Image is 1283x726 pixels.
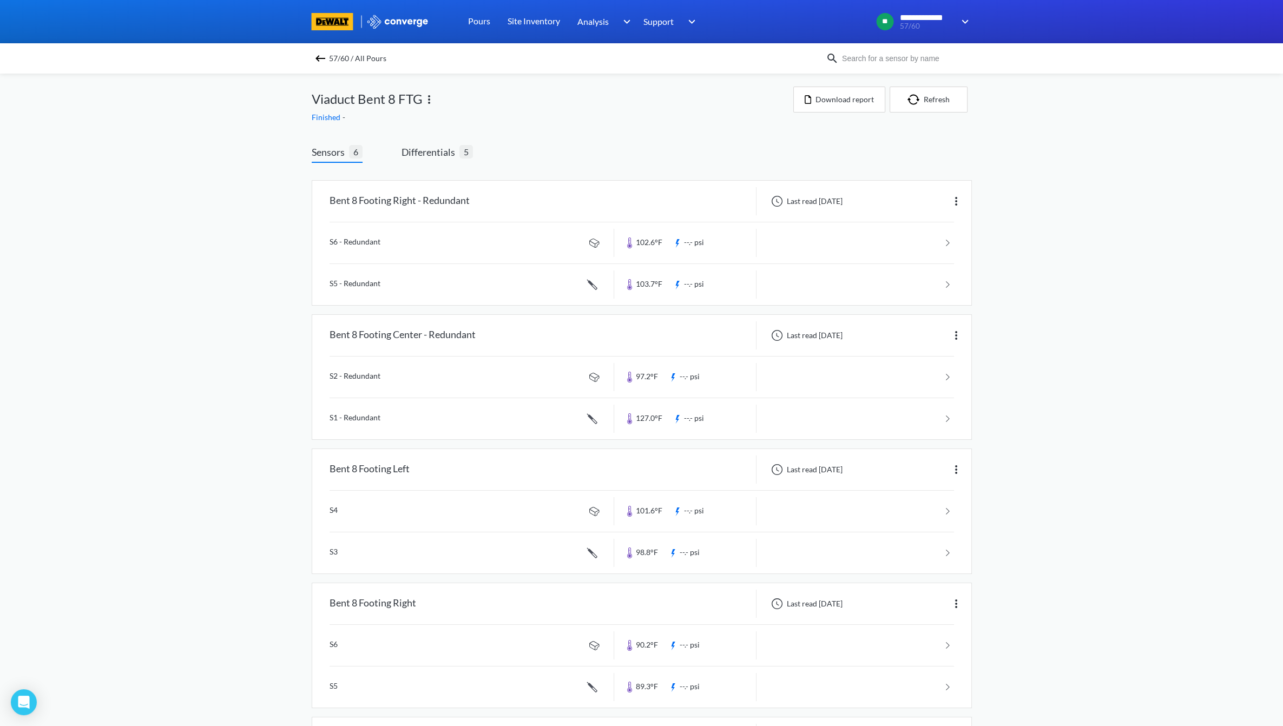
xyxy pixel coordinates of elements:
span: Sensors [312,144,349,160]
a: branding logo [312,13,366,30]
div: Bent 8 Footing Right - Redundant [330,187,470,215]
div: Last read [DATE] [765,463,846,476]
span: Viaduct Bent 8 FTG [312,89,423,109]
img: icon-search.svg [826,52,839,65]
img: more.svg [950,195,963,208]
img: more.svg [950,329,963,342]
div: Bent 8 Footing Left [330,456,410,484]
img: downArrow.svg [955,15,972,28]
div: Last read [DATE] [765,329,846,342]
div: Last read [DATE] [765,597,846,610]
button: Refresh [890,87,968,113]
input: Search for a sensor by name [839,52,970,64]
img: icon-file.svg [805,95,811,104]
span: 57/60 / All Pours [329,51,386,66]
button: Download report [793,87,885,113]
span: 5 [459,145,473,159]
span: Finished [312,113,343,122]
span: 57/60 [900,22,955,30]
div: Bent 8 Footing Right [330,590,416,618]
img: logo_ewhite.svg [366,15,429,29]
img: branding logo [312,13,353,30]
img: icon-refresh.svg [907,94,924,105]
img: downArrow.svg [616,15,634,28]
img: more.svg [950,597,963,610]
img: downArrow.svg [681,15,699,28]
span: - [343,113,347,122]
div: Last read [DATE] [765,195,846,208]
div: Open Intercom Messenger [11,689,37,715]
img: more.svg [423,93,436,106]
div: Bent 8 Footing Center - Redundant [330,321,476,349]
span: Support [643,15,674,28]
span: Differentials [402,144,459,160]
span: 6 [349,145,363,159]
img: backspace.svg [314,52,327,65]
span: Analysis [577,15,609,28]
img: more.svg [950,463,963,476]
